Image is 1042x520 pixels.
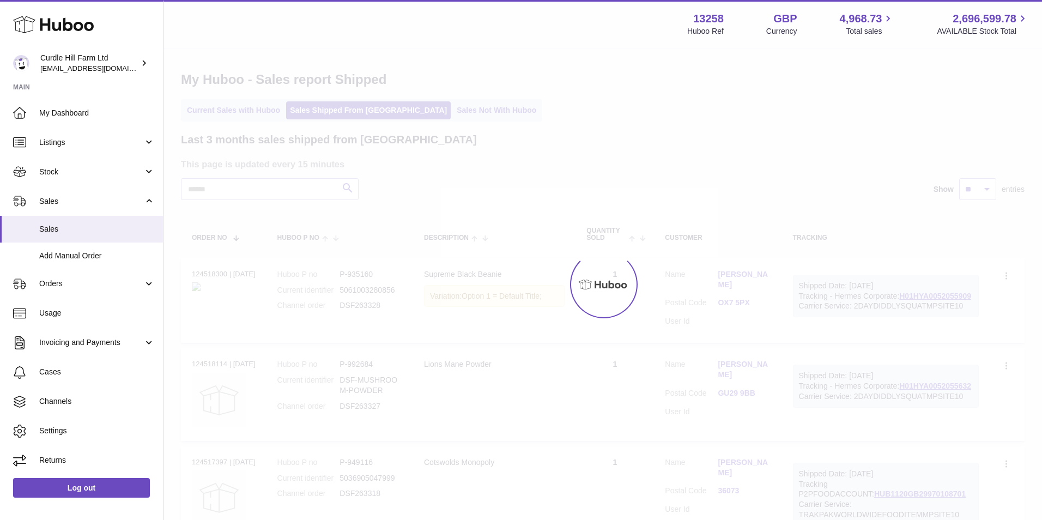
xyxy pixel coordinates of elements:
[39,455,155,465] span: Returns
[40,64,160,72] span: [EMAIL_ADDRESS][DOMAIN_NAME]
[39,426,155,436] span: Settings
[39,108,155,118] span: My Dashboard
[13,478,150,498] a: Log out
[840,11,895,37] a: 4,968.73 Total sales
[40,53,138,74] div: Curdle Hill Farm Ltd
[39,167,143,177] span: Stock
[39,337,143,348] span: Invoicing and Payments
[39,308,155,318] span: Usage
[39,137,143,148] span: Listings
[840,11,882,26] span: 4,968.73
[39,279,143,289] span: Orders
[39,396,155,407] span: Channels
[687,26,724,37] div: Huboo Ref
[773,11,797,26] strong: GBP
[39,367,155,377] span: Cases
[846,26,894,37] span: Total sales
[39,251,155,261] span: Add Manual Order
[766,26,797,37] div: Currency
[953,11,1016,26] span: 2,696,599.78
[13,55,29,71] img: internalAdmin-13258@internal.huboo.com
[937,11,1029,37] a: 2,696,599.78 AVAILABLE Stock Total
[937,26,1029,37] span: AVAILABLE Stock Total
[693,11,724,26] strong: 13258
[39,196,143,207] span: Sales
[39,224,155,234] span: Sales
